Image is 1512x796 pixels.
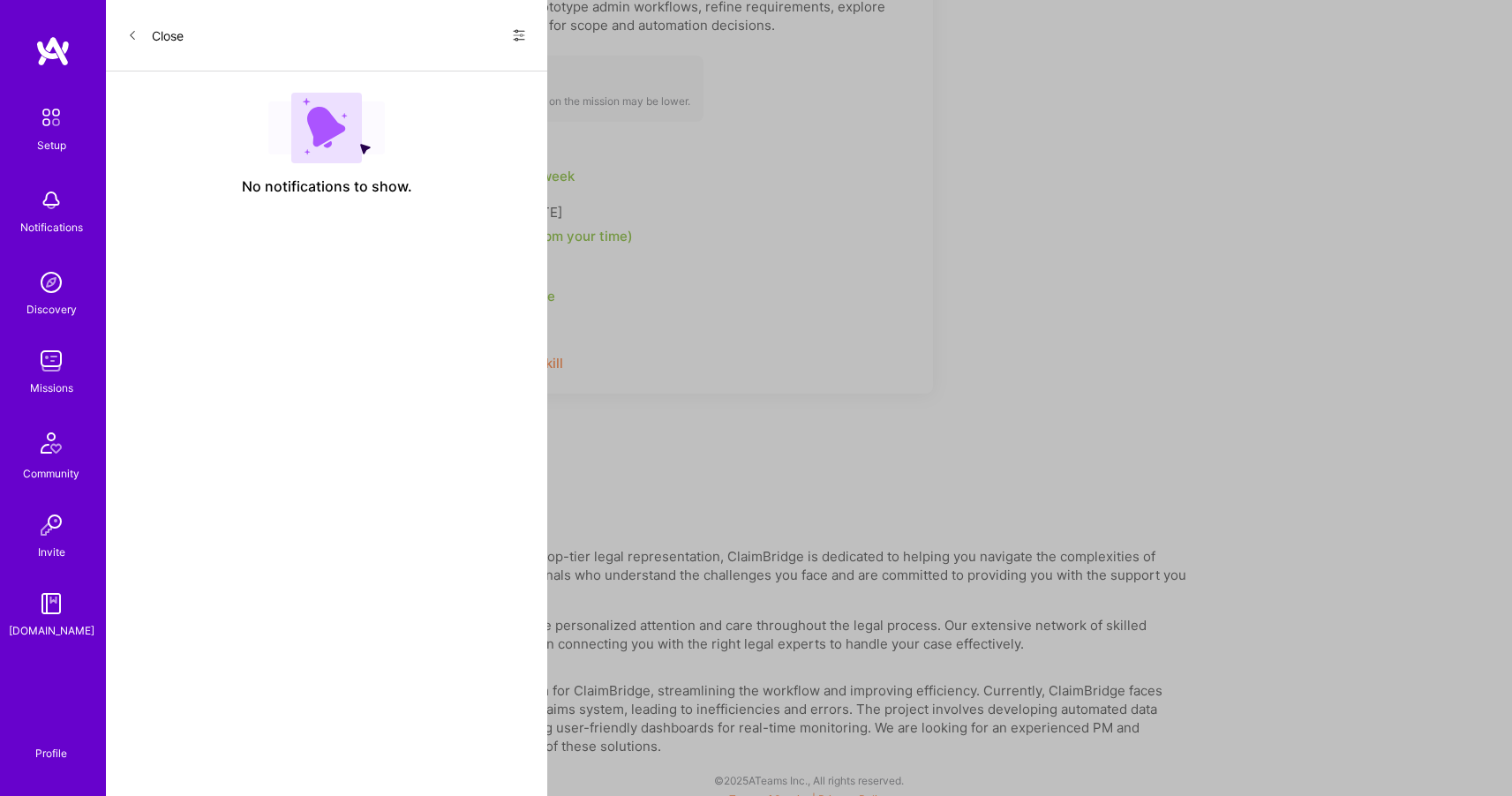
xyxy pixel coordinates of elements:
[34,265,69,300] img: discovery
[23,464,79,483] div: Community
[268,93,385,163] img: empty
[127,21,184,49] button: Close
[35,744,67,761] div: Profile
[34,183,69,218] img: bell
[33,99,70,136] img: setup
[26,300,77,319] div: Discovery
[34,507,69,543] img: Invite
[37,136,66,154] div: Setup
[34,586,69,621] img: guide book
[242,177,412,196] span: No notifications to show.
[30,422,72,464] img: Community
[35,35,71,67] img: logo
[9,621,94,640] div: [DOMAIN_NAME]
[29,725,73,761] a: Profile
[20,218,83,237] div: Notifications
[34,343,69,379] img: teamwork
[38,543,65,561] div: Invite
[30,379,73,397] div: Missions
